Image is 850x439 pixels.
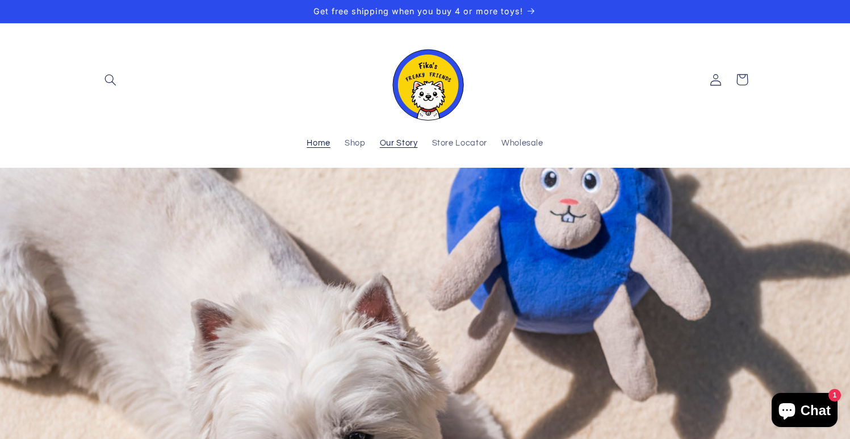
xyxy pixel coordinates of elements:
span: Shop [345,138,366,149]
a: Store Locator [425,131,494,156]
a: Fika's Freaky Friends [381,35,470,125]
summary: Search [97,67,123,93]
a: Shop [337,131,372,156]
span: Wholesale [501,138,543,149]
a: Our Story [372,131,425,156]
span: Our Story [380,138,418,149]
img: Fika's Freaky Friends [386,39,465,121]
a: Home [300,131,338,156]
span: Get free shipping when you buy 4 or more toys! [313,6,523,16]
inbox-online-store-chat: Shopify online store chat [768,393,841,430]
span: Home [307,138,330,149]
span: Store Locator [432,138,487,149]
a: Wholesale [494,131,550,156]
